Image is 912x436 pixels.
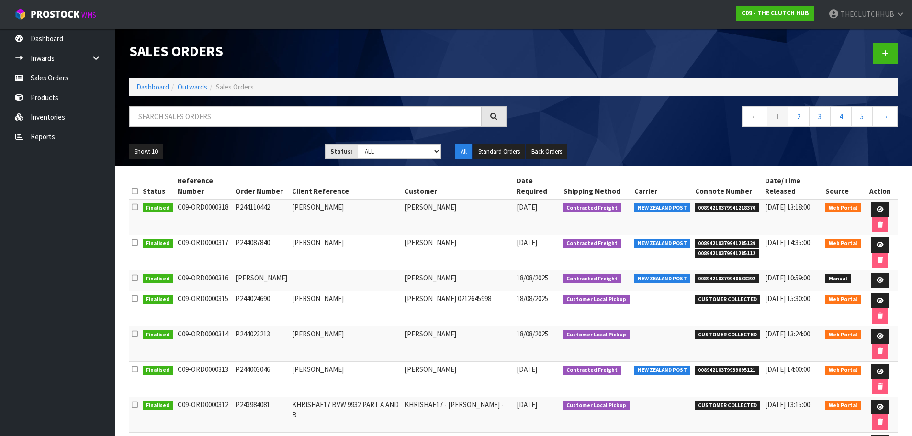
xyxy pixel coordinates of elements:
button: All [455,144,472,159]
span: Web Portal [825,239,861,248]
span: 18/08/2025 [517,329,548,338]
span: 18/08/2025 [517,294,548,303]
td: [PERSON_NAME] [290,326,402,361]
td: [PERSON_NAME] [290,291,402,326]
span: Web Portal [825,203,861,213]
span: [DATE] [517,400,537,409]
td: C09-ORD0000315 [175,291,234,326]
td: C09-ORD0000316 [175,270,234,291]
img: cube-alt.png [14,8,26,20]
span: CUSTOMER COLLECTED [695,401,761,411]
span: [DATE] 13:24:00 [765,329,810,338]
span: THECLUTCHHUB [841,10,894,19]
span: NEW ZEALAND POST [634,366,690,375]
a: Dashboard [136,82,169,91]
span: Contracted Freight [563,274,621,284]
span: CUSTOMER COLLECTED [695,330,761,340]
span: Finalised [143,203,173,213]
span: ProStock [31,8,79,21]
strong: Status: [330,147,353,156]
th: Date/Time Released [763,173,823,199]
td: [PERSON_NAME] [290,235,402,270]
th: Status [140,173,175,199]
button: Standard Orders [473,144,525,159]
span: Sales Orders [216,82,254,91]
button: Back Orders [526,144,567,159]
td: C09-ORD0000313 [175,361,234,397]
td: [PERSON_NAME] [402,199,514,235]
td: [PERSON_NAME] [402,235,514,270]
span: Web Portal [825,401,861,411]
span: Customer Local Pickup [563,295,630,304]
th: Source [823,173,863,199]
td: C09-ORD0000312 [175,397,234,432]
td: C09-ORD0000318 [175,199,234,235]
span: Finalised [143,295,173,304]
span: 00894210379941218370 [695,203,759,213]
th: Order Number [233,173,290,199]
a: Outwards [178,82,207,91]
td: KHRISHAE17 BVW 9932 PART A AND B [290,397,402,432]
td: P244110442 [233,199,290,235]
span: 00894210379940638292 [695,274,759,284]
span: Finalised [143,401,173,411]
td: [PERSON_NAME] [290,361,402,397]
th: Customer [402,173,514,199]
span: 18/08/2025 [517,273,548,282]
span: [DATE] [517,202,537,212]
td: C09-ORD0000317 [175,235,234,270]
span: Finalised [143,366,173,375]
th: Client Reference [290,173,402,199]
h1: Sales Orders [129,43,507,59]
th: Shipping Method [561,173,632,199]
a: 1 [767,106,788,127]
span: [DATE] 14:35:00 [765,238,810,247]
th: Connote Number [693,173,763,199]
a: 2 [788,106,810,127]
span: Finalised [143,239,173,248]
span: Finalised [143,330,173,340]
input: Search sales orders [129,106,482,127]
span: 00894210379939695121 [695,366,759,375]
td: C09-ORD0000314 [175,326,234,361]
span: [DATE] 14:00:00 [765,365,810,374]
td: [PERSON_NAME] [402,361,514,397]
td: P243984081 [233,397,290,432]
span: Finalised [143,274,173,284]
span: NEW ZEALAND POST [634,239,690,248]
th: Date Required [514,173,561,199]
span: Customer Local Pickup [563,401,630,411]
td: [PERSON_NAME] [290,199,402,235]
span: Manual [825,274,851,284]
span: Contracted Freight [563,366,621,375]
span: Web Portal [825,295,861,304]
td: [PERSON_NAME] 0212645998 [402,291,514,326]
span: [DATE] 13:18:00 [765,202,810,212]
span: [DATE] [517,365,537,374]
th: Action [863,173,898,199]
button: Show: 10 [129,144,163,159]
span: 00894210379941285112 [695,249,759,258]
span: [DATE] [517,238,537,247]
a: → [872,106,898,127]
td: P244003046 [233,361,290,397]
th: Reference Number [175,173,234,199]
span: NEW ZEALAND POST [634,274,690,284]
small: WMS [81,11,96,20]
span: [DATE] 13:15:00 [765,400,810,409]
a: ← [742,106,767,127]
a: 4 [830,106,852,127]
span: CUSTOMER COLLECTED [695,295,761,304]
span: Contracted Freight [563,239,621,248]
strong: C09 - THE CLUTCH HUB [742,9,809,17]
span: [DATE] 15:30:00 [765,294,810,303]
td: P244087840 [233,235,290,270]
td: P244024690 [233,291,290,326]
span: Customer Local Pickup [563,330,630,340]
a: 5 [851,106,873,127]
td: [PERSON_NAME] [402,270,514,291]
span: 00894210379941285129 [695,239,759,248]
span: Web Portal [825,330,861,340]
td: [PERSON_NAME] [233,270,290,291]
span: NEW ZEALAND POST [634,203,690,213]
